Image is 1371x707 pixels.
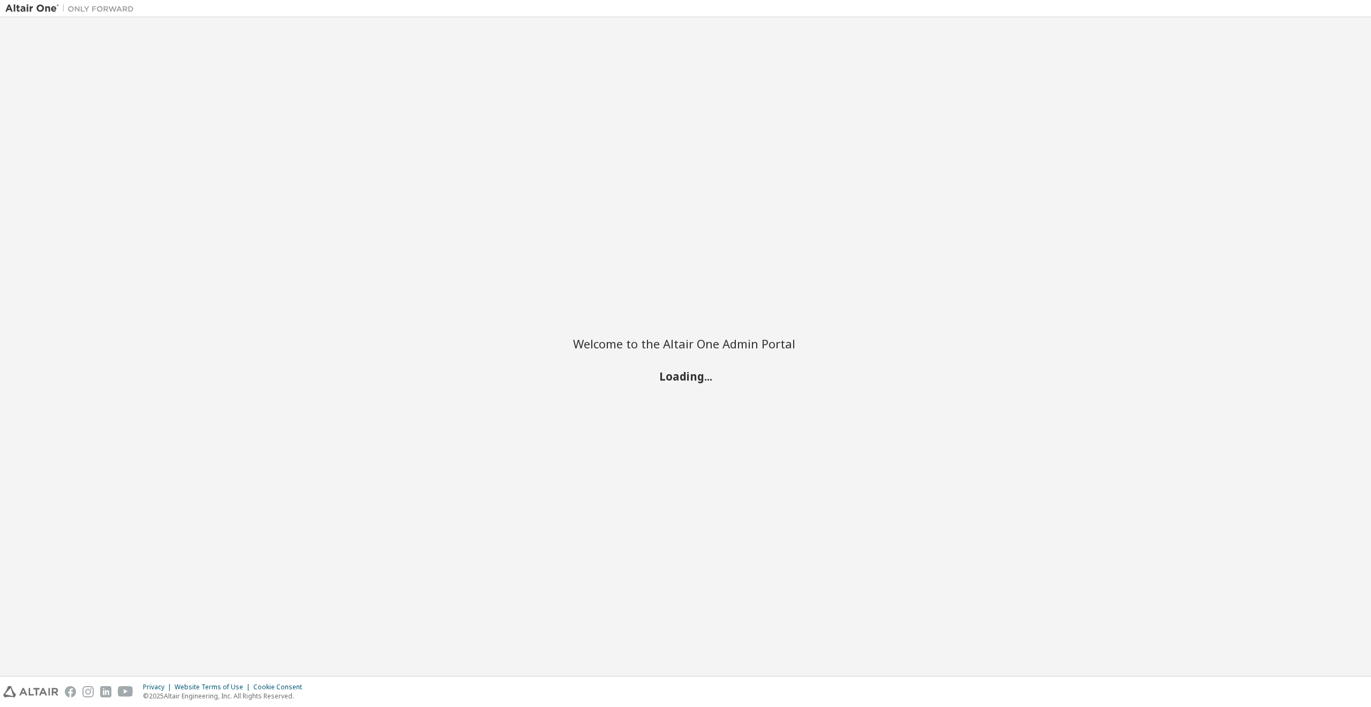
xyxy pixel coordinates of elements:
[175,683,253,691] div: Website Terms of Use
[100,686,111,697] img: linkedin.svg
[118,686,133,697] img: youtube.svg
[3,686,58,697] img: altair_logo.svg
[5,3,139,14] img: Altair One
[65,686,76,697] img: facebook.svg
[253,683,308,691] div: Cookie Consent
[82,686,94,697] img: instagram.svg
[573,336,798,351] h2: Welcome to the Altair One Admin Portal
[143,683,175,691] div: Privacy
[143,691,308,701] p: © 2025 Altair Engineering, Inc. All Rights Reserved.
[573,369,798,383] h2: Loading...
